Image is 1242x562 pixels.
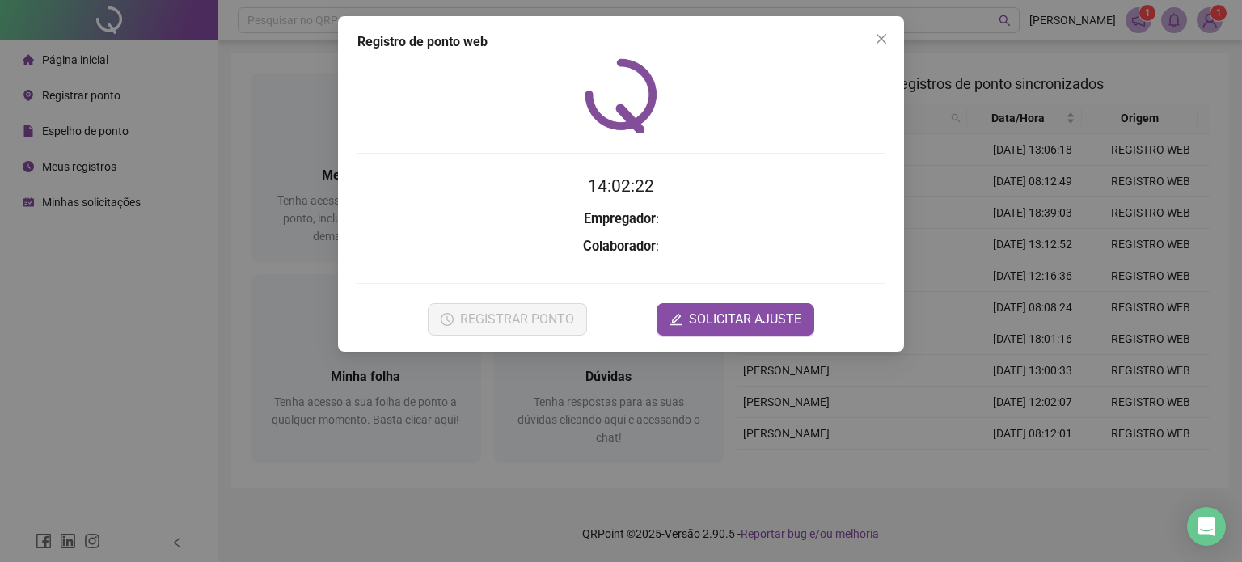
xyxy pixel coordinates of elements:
strong: Colaborador [583,239,656,254]
h3: : [357,209,885,230]
h3: : [357,236,885,257]
button: REGISTRAR PONTO [428,303,587,336]
div: Open Intercom Messenger [1187,507,1226,546]
div: Registro de ponto web [357,32,885,52]
span: SOLICITAR AJUSTE [689,310,801,329]
time: 14:02:22 [588,176,654,196]
img: QRPoint [585,58,657,133]
span: edit [670,313,682,326]
span: close [875,32,888,45]
strong: Empregador [584,211,656,226]
button: Close [868,26,894,52]
button: editSOLICITAR AJUSTE [657,303,814,336]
